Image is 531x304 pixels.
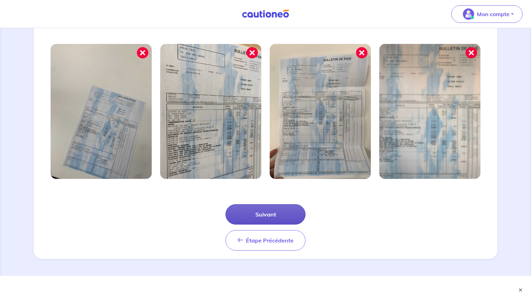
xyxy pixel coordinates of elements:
[225,230,306,251] button: Étape Précédente
[451,5,523,23] button: illu_account_valid_menu.svgMon compte
[51,44,152,179] img: Image mal cadrée 1
[463,8,474,20] img: illu_account_valid_menu.svg
[225,204,306,225] button: Suivant
[379,44,480,179] img: Image mal cadrée 4
[160,44,261,179] img: Image mal cadrée 2
[477,10,510,18] p: Mon compte
[239,9,292,18] img: Cautioneo
[246,237,294,244] span: Étape Précédente
[517,286,524,293] button: ×
[270,44,371,179] img: Image mal cadrée 3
